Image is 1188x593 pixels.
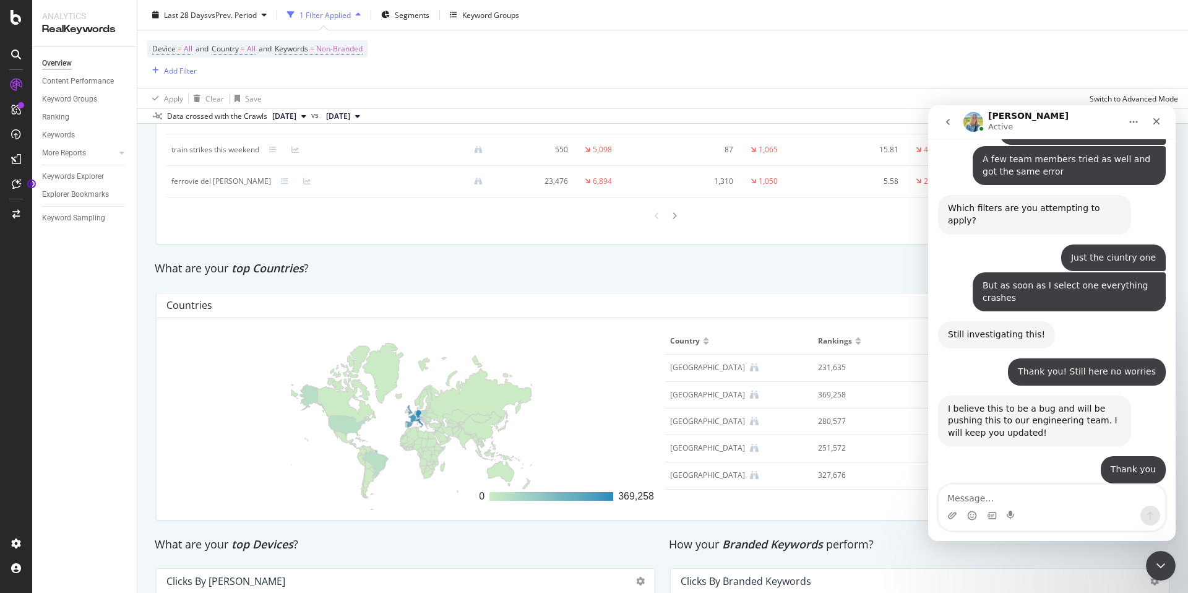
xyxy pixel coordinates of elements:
[759,176,778,187] div: 1,050
[670,389,745,400] div: Italy
[670,470,745,481] div: Germany
[818,389,898,400] div: 369,258
[42,170,104,183] div: Keywords Explorer
[670,416,745,427] div: France
[42,147,116,160] a: More Reports
[818,443,898,454] div: 251,572
[593,176,612,187] div: 6,894
[42,188,109,201] div: Explorer Bookmarks
[917,362,1019,373] div: 1,394,003
[184,40,192,58] span: All
[164,65,197,76] div: Add Filter
[26,178,37,189] div: Tooltip anchor
[164,9,208,20] span: Last 28 Days
[241,43,245,54] span: =
[208,9,257,20] span: vs Prev. Period
[722,537,823,552] span: Branded Keywords
[42,10,127,22] div: Analytics
[376,5,434,25] button: Segments
[42,212,105,225] div: Keyword Sampling
[230,89,262,108] button: Save
[231,537,293,552] span: top Devices
[42,75,128,88] a: Content Performance
[42,188,128,201] a: Explorer Bookmarks
[231,261,304,275] span: top Countries
[593,144,612,155] div: 5,098
[42,57,128,70] a: Overview
[445,5,524,25] button: Keyword Groups
[321,109,365,124] button: [DATE]
[669,537,1171,553] div: How your perform?
[212,43,239,54] span: Country
[247,40,256,58] span: All
[171,144,259,155] div: train strikes this weekend
[42,129,128,142] a: Keywords
[1085,89,1178,108] button: Switch to Advanced Mode
[171,176,271,187] div: ferrovie del gargano
[1146,551,1176,581] iframe: Intercom live chat
[668,176,733,187] div: 1,310
[818,335,852,347] span: Rankings
[42,111,69,124] div: Ranking
[395,9,429,20] span: Segments
[196,43,209,54] span: and
[272,111,296,122] span: 2025 Sep. 21st
[818,470,898,481] div: 327,676
[618,489,654,504] div: 369,258
[42,75,114,88] div: Content Performance
[928,105,1176,541] iframe: Intercom live chat
[42,129,75,142] div: Keywords
[42,57,72,70] div: Overview
[166,575,285,587] div: Clicks by [PERSON_NAME]
[818,362,898,373] div: 231,635
[42,93,97,106] div: Keyword Groups
[152,43,176,54] span: Device
[502,176,568,187] div: 23,476
[917,416,1019,427] div: 454,787
[924,144,939,155] div: 4.57
[275,43,308,54] span: Keywords
[267,109,311,124] button: [DATE]
[818,416,898,427] div: 280,577
[205,93,224,103] div: Clear
[42,147,86,160] div: More Reports
[167,111,267,122] div: Data crossed with the Crawls
[462,9,519,20] div: Keyword Groups
[42,170,128,183] a: Keywords Explorer
[1090,93,1178,103] div: Switch to Advanced Mode
[833,144,898,155] div: 15.81
[670,335,700,347] span: Country
[155,537,656,553] div: What are your ?
[299,9,351,20] div: 1 Filter Applied
[311,110,321,121] span: vs
[42,212,128,225] a: Keyword Sampling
